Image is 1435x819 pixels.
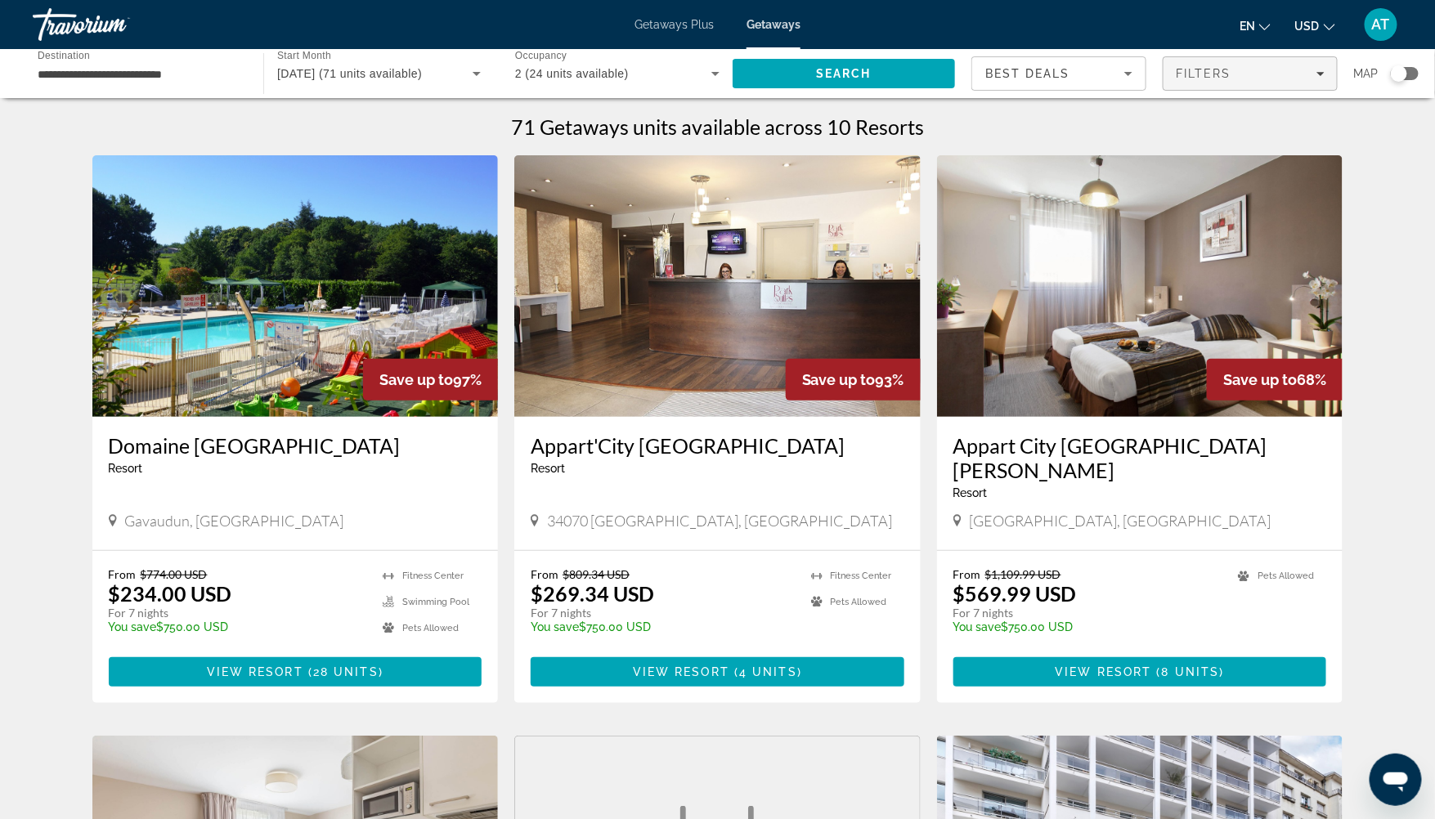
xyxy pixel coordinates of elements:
span: Filters [1176,67,1231,80]
p: For 7 nights [109,606,367,620]
div: 97% [363,359,498,401]
a: Appart City [GEOGRAPHIC_DATA][PERSON_NAME] [953,433,1327,482]
img: Domaine De Gavaudun [92,155,499,417]
span: 8 units [1162,665,1220,678]
div: 68% [1207,359,1343,401]
span: ( ) [1152,665,1225,678]
span: Best Deals [985,67,1070,80]
span: View Resort [1056,665,1152,678]
a: Appart'City [GEOGRAPHIC_DATA] [531,433,904,458]
span: You save [953,620,1002,633]
span: Map [1354,62,1379,85]
span: From [531,567,558,581]
span: $1,109.99 USD [985,567,1061,581]
span: Save up to [379,371,453,388]
button: Change language [1240,14,1271,38]
span: USD [1295,20,1320,33]
span: Save up to [802,371,876,388]
span: From [953,567,981,581]
span: Resort [109,462,143,475]
span: Gavaudun, [GEOGRAPHIC_DATA] [125,512,344,530]
button: Change currency [1295,14,1335,38]
span: Fitness Center [402,571,464,581]
span: 4 units [739,665,797,678]
span: Destination [38,50,90,60]
span: 2 (24 units available) [515,67,629,80]
span: ( ) [729,665,802,678]
span: AT [1372,16,1390,33]
button: View Resort(8 units) [953,657,1327,687]
span: Swimming Pool [402,597,469,607]
p: $569.99 USD [953,581,1077,606]
span: Fitness Center [831,571,892,581]
img: Appart City Marseille Prado [937,155,1343,417]
span: ( ) [303,665,383,678]
a: Domaine [GEOGRAPHIC_DATA] [109,433,482,458]
a: Getaways [747,18,800,31]
span: Resort [531,462,565,475]
h1: 71 Getaways units available across 10 Resorts [511,114,924,139]
p: $750.00 USD [531,620,795,633]
img: Appart'City Montpellier Ovalie [514,155,921,417]
p: $269.34 USD [531,581,654,606]
p: $750.00 USD [953,620,1222,633]
span: You save [109,620,157,633]
iframe: Button to launch messaging window [1370,754,1422,806]
span: View Resort [207,665,303,678]
span: Start Month [277,51,331,61]
span: Occupancy [515,51,567,61]
button: Search [733,59,955,88]
div: 93% [786,359,921,401]
span: Pets Allowed [1258,571,1314,581]
span: Pets Allowed [402,623,459,633]
span: [DATE] (71 units available) [277,67,422,80]
span: Save up to [1223,371,1297,388]
p: For 7 nights [531,606,795,620]
input: Select destination [38,65,242,84]
span: Search [816,67,872,80]
span: Resort [953,486,988,499]
span: View Resort [633,665,729,678]
span: en [1240,20,1255,33]
span: You save [531,620,579,633]
p: $750.00 USD [109,620,367,633]
a: Getaways Plus [635,18,714,31]
button: User Menu [1360,7,1402,42]
span: $809.34 USD [563,567,630,581]
button: View Resort(28 units) [109,657,482,687]
button: View Resort(4 units) [531,657,904,687]
p: For 7 nights [953,606,1222,620]
p: $234.00 USD [109,581,232,606]
span: From [109,567,137,581]
span: 28 units [313,665,379,678]
button: Filters [1163,56,1338,91]
a: Travorium [33,3,196,46]
span: 34070 [GEOGRAPHIC_DATA], [GEOGRAPHIC_DATA] [547,512,892,530]
span: [GEOGRAPHIC_DATA], [GEOGRAPHIC_DATA] [970,512,1271,530]
mat-select: Sort by [985,64,1132,83]
span: Pets Allowed [831,597,887,607]
span: $774.00 USD [141,567,208,581]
